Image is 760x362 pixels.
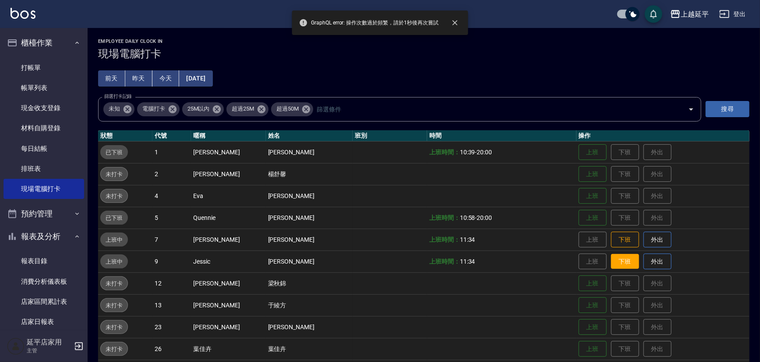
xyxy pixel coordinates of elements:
span: 未打卡 [101,301,127,310]
div: 25M以內 [182,102,224,116]
span: 上班中 [100,235,128,244]
th: 暱稱 [191,130,265,142]
button: 今天 [152,70,180,87]
td: [PERSON_NAME] [266,229,353,251]
span: 20:00 [477,214,492,221]
a: 店家日報表 [4,312,84,332]
td: 于綾方 [266,294,353,316]
span: 未知 [103,104,125,113]
span: 上班中 [100,257,128,266]
button: 搜尋 [706,101,749,117]
a: 排班表 [4,159,84,179]
button: 上班 [579,297,607,313]
th: 狀態 [98,130,152,142]
a: 報表目錄 [4,251,84,271]
button: 報表及分析 [4,225,84,248]
img: Person [7,338,25,355]
span: 未打卡 [101,191,127,201]
td: [PERSON_NAME] [191,272,265,294]
td: 13 [152,294,191,316]
b: 上班時間： [429,258,460,265]
button: 預約管理 [4,202,84,225]
td: 7 [152,229,191,251]
b: 上班時間： [429,149,460,156]
td: - [427,207,576,229]
td: 葉佳卉 [191,338,265,360]
button: close [445,13,465,32]
td: 葉佳卉 [266,338,353,360]
th: 代號 [152,130,191,142]
div: 超過25M [226,102,269,116]
button: 上班 [579,319,607,335]
button: 上越延平 [667,5,712,23]
span: 20:00 [477,149,492,156]
a: 打帳單 [4,58,84,78]
th: 姓名 [266,130,353,142]
input: 篩選條件 [315,101,673,117]
td: 9 [152,251,191,272]
a: 店家區間累計表 [4,292,84,312]
button: 櫃檯作業 [4,31,84,54]
div: 電腦打卡 [137,102,180,116]
button: 下班 [611,232,639,248]
td: [PERSON_NAME] [191,294,265,316]
td: [PERSON_NAME] [191,229,265,251]
span: 25M以內 [182,104,215,113]
span: 超過25M [226,104,259,113]
button: 上班 [579,341,607,357]
span: 10:39 [460,149,475,156]
td: 26 [152,338,191,360]
td: 4 [152,185,191,207]
span: 已下班 [100,148,128,157]
span: 未打卡 [101,323,127,332]
td: Eva [191,185,265,207]
td: - [427,141,576,163]
span: 電腦打卡 [137,104,170,113]
th: 時間 [427,130,576,142]
td: 5 [152,207,191,229]
td: 梁秋錦 [266,272,353,294]
button: 外出 [643,254,672,270]
b: 上班時間： [429,214,460,221]
td: 楊舒馨 [266,163,353,185]
a: 帳單列表 [4,78,84,98]
td: [PERSON_NAME] [191,316,265,338]
b: 上班時間： [429,236,460,243]
button: 昨天 [125,70,152,87]
a: 現金收支登錄 [4,98,84,118]
td: [PERSON_NAME] [266,316,353,338]
button: 上班 [579,188,607,204]
td: 23 [152,316,191,338]
td: [PERSON_NAME] [191,163,265,185]
div: 超過50M [271,102,313,116]
span: 未打卡 [101,345,127,354]
button: Open [684,102,698,116]
td: [PERSON_NAME] [191,141,265,163]
button: [DATE] [179,70,212,87]
td: 2 [152,163,191,185]
td: [PERSON_NAME] [266,251,353,272]
button: 登出 [716,6,749,22]
td: [PERSON_NAME] [266,185,353,207]
label: 篩選打卡記錄 [104,93,132,100]
td: 12 [152,272,191,294]
h2: Employee Daily Clock In [98,38,749,44]
td: 1 [152,141,191,163]
a: 材料自購登錄 [4,118,84,138]
button: 外出 [643,232,672,248]
button: 上班 [579,275,607,292]
span: 10:58 [460,214,475,221]
span: 超過50M [271,104,304,113]
h3: 現場電腦打卡 [98,48,749,60]
a: 消費分析儀表板 [4,271,84,292]
a: 現場電腦打卡 [4,179,84,199]
td: [PERSON_NAME] [266,207,353,229]
td: Jessic [191,251,265,272]
div: 未知 [103,102,134,116]
th: 班別 [353,130,427,142]
span: GraphQL error: 操作次數過於頻繁，請於1秒後再次嘗試 [299,18,438,27]
button: 上班 [579,166,607,182]
td: [PERSON_NAME] [266,141,353,163]
button: 上班 [579,144,607,160]
th: 操作 [576,130,749,142]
